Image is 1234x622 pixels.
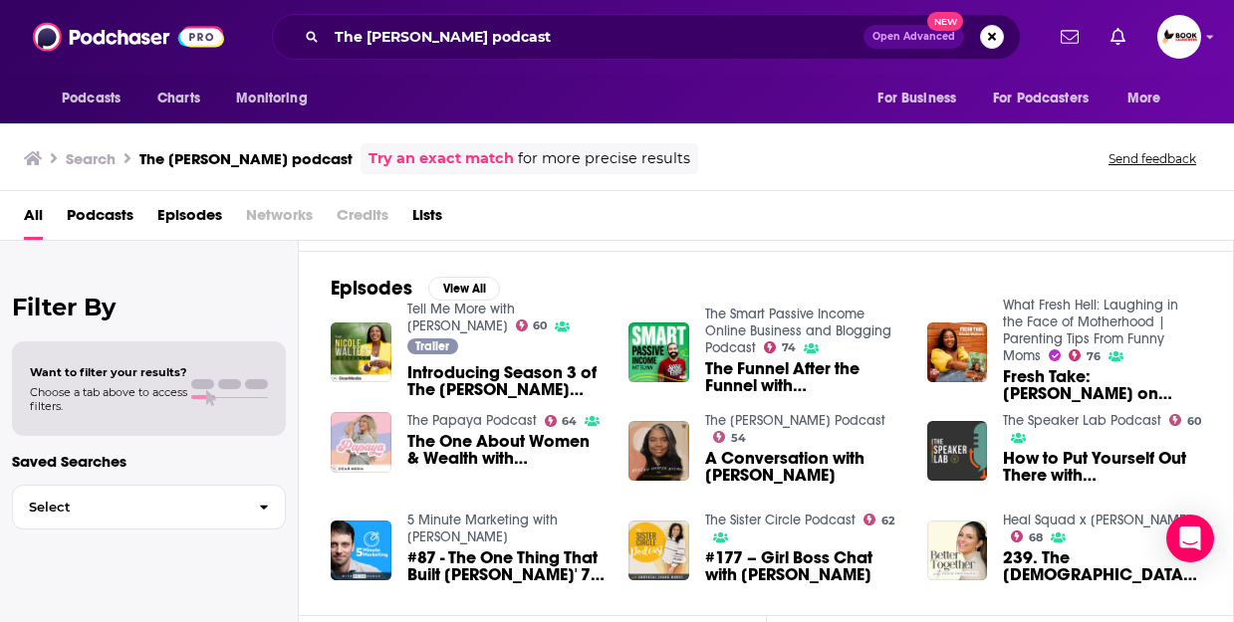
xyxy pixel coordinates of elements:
[705,450,903,484] span: A Conversation with [PERSON_NAME]
[927,322,988,383] img: Fresh Take: Nicole Walters on "Nothing Is Missing"
[66,149,116,168] h3: Search
[1003,297,1178,364] a: What Fresh Hell: Laughing in the Face of Motherhood | Parenting Tips From Funny Moms
[628,421,689,482] img: A Conversation with Nicole Walters
[1103,150,1202,167] button: Send feedback
[516,319,548,331] a: 60
[628,322,689,383] img: The Funnel After the Funnel with Nicole Walters
[62,85,121,112] span: Podcasts
[993,85,1089,112] span: For Podcasters
[1113,80,1186,117] button: open menu
[1003,549,1201,583] span: 239. The [DEMOGRAPHIC_DATA] Entrepreneurs' Guide w/ [PERSON_NAME]
[407,433,606,467] span: The One About Women & Wealth with [PERSON_NAME]
[33,18,224,56] img: Podchaser - Follow, Share and Rate Podcasts
[864,25,964,49] button: Open AdvancedNew
[331,412,391,473] img: The One About Women & Wealth with Nicole Walters
[1087,352,1101,361] span: 76
[157,199,222,240] a: Episodes
[12,452,286,471] p: Saved Searches
[705,549,903,583] span: #177 – Girl Boss Chat with [PERSON_NAME]
[1003,512,1191,528] a: Heal Squad x Maria Menounos
[764,341,796,353] a: 74
[1127,85,1161,112] span: More
[1166,515,1214,562] div: Open Intercom Messenger
[30,365,187,379] span: Want to filter your results?
[12,485,286,529] button: Select
[157,85,200,112] span: Charts
[1003,412,1161,429] a: The Speaker Lab Podcast
[872,32,955,42] span: Open Advanced
[48,80,146,117] button: open menu
[705,412,885,429] a: The Morgan Harper Nichols Podcast
[331,520,391,581] img: #87 - The One Thing That Built Nicole Walters' 7-Figure Brand
[236,85,307,112] span: Monitoring
[415,340,449,352] span: Trailer
[1003,368,1201,402] span: Fresh Take: [PERSON_NAME] on "Nothing Is Missing"
[705,512,856,528] a: The Sister Circle Podcast
[407,364,606,398] a: Introducing Season 3 of The Nicole Walters Podcast - May 3rd
[705,549,903,583] a: #177 – Girl Boss Chat with Nicole Walters
[864,80,981,117] button: open menu
[428,277,500,301] button: View All
[407,549,606,583] a: #87 - The One Thing That Built Nicole Walters' 7-Figure Brand
[705,360,903,394] a: The Funnel After the Funnel with Nicole Walters
[412,199,442,240] span: Lists
[927,12,963,31] span: New
[331,276,412,301] h2: Episodes
[1069,349,1101,361] a: 76
[731,434,746,443] span: 54
[705,360,903,394] span: The Funnel After the Funnel with [PERSON_NAME]
[1003,450,1201,484] a: How to Put Yourself Out There with Nicole Walters
[407,364,606,398] span: Introducing Season 3 of The [PERSON_NAME] Podcast - [DATE]
[545,415,578,427] a: 64
[980,80,1117,117] button: open menu
[877,85,956,112] span: For Business
[881,517,894,525] span: 62
[562,417,577,426] span: 64
[331,322,391,383] img: Introducing Season 3 of The Nicole Walters Podcast - May 3rd
[1103,20,1133,54] a: Show notifications dropdown
[1029,533,1043,542] span: 68
[327,21,864,53] input: Search podcasts, credits, & more...
[533,321,547,330] span: 60
[1003,549,1201,583] a: 239. The Female Entrepreneurs' Guide w/ Nicole Walters
[407,512,558,545] a: 5 Minute Marketing with Brian Moran
[1157,15,1201,59] span: Logged in as BookLaunchers
[144,80,212,117] a: Charts
[628,520,689,581] img: #177 – Girl Boss Chat with Nicole Walters
[705,306,891,356] a: The Smart Passive Income Online Business and Blogging Podcast
[30,385,187,413] span: Choose a tab above to access filters.
[782,343,796,352] span: 74
[407,412,537,429] a: The Papaya Podcast
[331,276,500,301] a: EpisodesView All
[337,199,388,240] span: Credits
[1003,368,1201,402] a: Fresh Take: Nicole Walters on "Nothing Is Missing"
[1011,530,1043,542] a: 68
[246,199,313,240] span: Networks
[1003,450,1201,484] span: How to Put Yourself Out There with [PERSON_NAME]
[24,199,43,240] span: All
[713,431,746,443] a: 54
[222,80,333,117] button: open menu
[1157,15,1201,59] img: User Profile
[12,293,286,321] h2: Filter By
[927,520,988,581] img: 239. The Female Entrepreneurs' Guide w/ Nicole Walters
[407,433,606,467] a: The One About Women & Wealth with Nicole Walters
[407,549,606,583] span: #87 - The One Thing That Built [PERSON_NAME]' 7-Figure Brand
[1187,417,1201,426] span: 60
[927,421,988,482] img: How to Put Yourself Out There with Nicole Walters
[67,199,133,240] a: Podcasts
[864,514,894,525] a: 62
[272,14,1021,60] div: Search podcasts, credits, & more...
